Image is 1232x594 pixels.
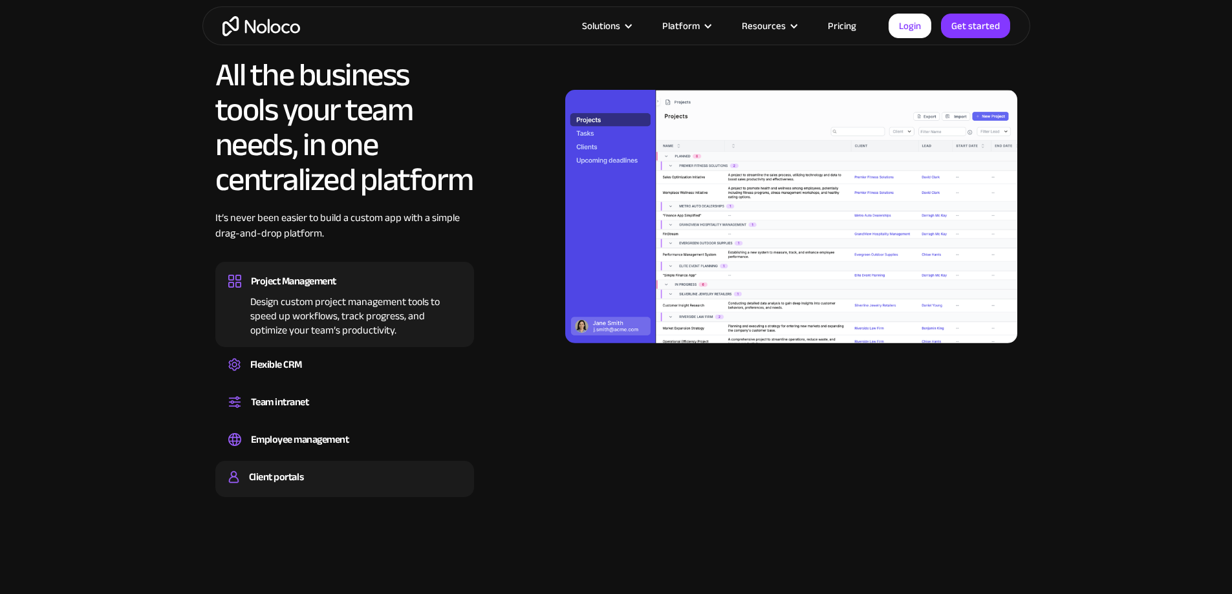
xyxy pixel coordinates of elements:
div: Solutions [566,17,646,34]
div: Resources [742,17,786,34]
h2: All the business tools your team needs, in one centralized platform [215,58,474,197]
div: Set up a central space for your team to collaborate, share information, and stay up to date on co... [228,412,461,416]
a: Login [889,14,931,38]
a: home [222,16,300,36]
div: Project Management [251,271,336,291]
a: Pricing [812,17,872,34]
div: Flexible CRM [250,355,302,374]
a: Get started [941,14,1010,38]
div: Build a secure, fully-branded, and personalized client portal that lets your customers self-serve. [228,487,461,491]
div: Team intranet [251,392,309,412]
div: Create a custom CRM that you can adapt to your business’s needs, centralize your workflows, and m... [228,374,461,378]
div: Platform [662,17,700,34]
div: Client portals [249,467,303,487]
div: Design custom project management tools to speed up workflows, track progress, and optimize your t... [228,291,461,337]
div: Employee management [251,430,349,449]
div: Solutions [582,17,620,34]
div: Platform [646,17,726,34]
div: Easily manage employee information, track performance, and handle HR tasks from a single platform. [228,449,461,453]
div: Resources [726,17,812,34]
div: It’s never been easier to build a custom app with a simple drag-and-drop platform. [215,210,474,260]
